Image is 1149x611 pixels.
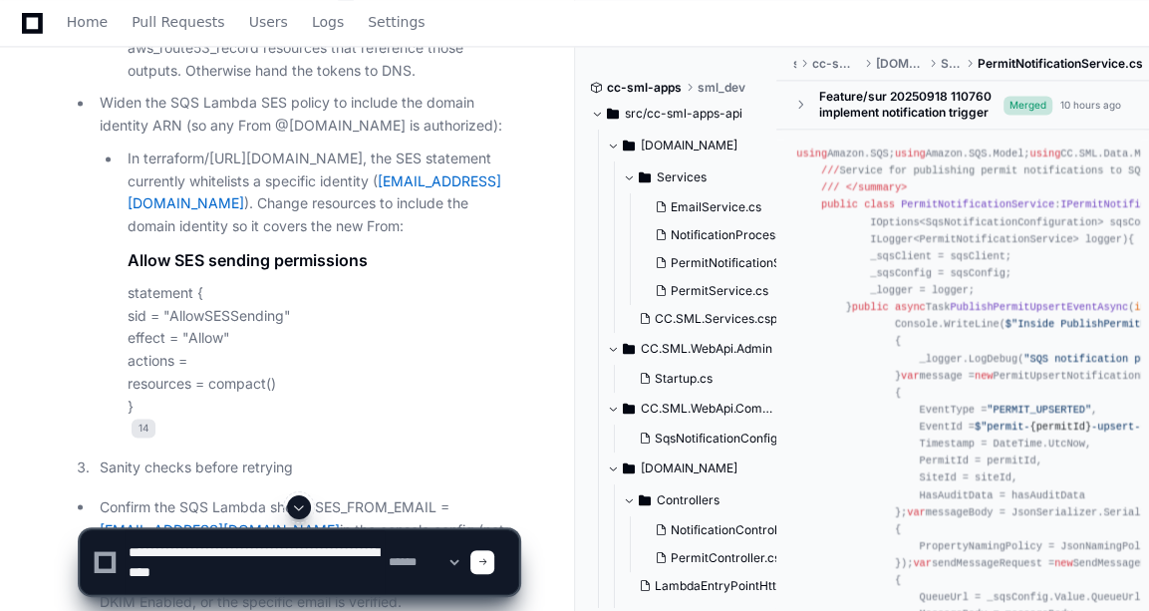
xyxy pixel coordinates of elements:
[631,305,782,333] button: CC.SML.Services.csproj
[132,16,224,28] span: Pull Requests
[975,370,993,382] span: new
[128,14,518,82] p: If you manage DNS in this workspace, add aws_route53_record resources that reference those output...
[641,460,737,476] span: [DOMAIN_NAME]
[623,161,794,193] button: Services
[821,164,839,176] span: ///
[128,148,518,238] p: In terraform/[URL][DOMAIN_NAME], the SES statement currently whitelists a specific identity ( ). ...
[641,138,737,153] span: [DOMAIN_NAME]
[978,56,1143,72] span: PermitNotificationService.cs
[671,227,858,243] span: NotificationProcessingService.cs
[657,492,719,508] span: Controllers
[631,365,766,393] button: Startup.cs
[639,165,651,189] svg: Directory
[639,488,651,512] svg: Directory
[607,453,778,484] button: [DOMAIN_NAME]
[792,56,796,72] span: src
[698,80,745,96] span: sml_dev
[67,16,108,28] span: Home
[607,333,778,365] button: CC.SML.WebApi.Admin
[812,56,860,72] span: cc-sml-apps-api
[1004,96,1052,115] span: Merged
[631,425,782,453] button: SqsNotificationConfiguration.cs
[818,89,1004,121] div: Feature/sur 20250918 110760 implement notification trigger
[100,92,518,138] p: Widen the SQS Lambda SES policy to include the domain identity ARN (so any From @[DOMAIN_NAME] is...
[607,80,682,96] span: cc-sml-apps
[607,102,619,126] svg: Directory
[796,148,827,159] span: using
[655,311,792,327] span: CC.SML.Services.csproj
[864,198,895,210] span: class
[950,301,1128,313] span: PublishPermitUpsertEventAsync
[647,249,798,277] button: PermitNotificationService.cs
[671,283,768,299] span: PermitService.cs
[623,397,635,421] svg: Directory
[1060,98,1121,113] div: 10 hours ago
[987,404,1091,416] span: "PERMIT_UPSERTED"
[128,248,518,272] h1: Allow SES sending permissions
[312,16,344,28] span: Logs
[1029,148,1060,159] span: using
[591,98,762,130] button: src/cc-sml-apps-api
[128,282,518,441] p: statement { sid = "AllowSESSending" effect = "Allow" actions = resources = compact( ) }
[655,371,713,387] span: Startup.cs
[625,106,742,122] span: src/cc-sml-apps-api
[657,169,707,185] span: Services
[607,393,778,425] button: CC.SML.WebApi.Common/Models
[641,341,772,357] span: CC.SML.WebApi.Admin
[901,370,919,382] span: var
[895,148,926,159] span: using
[647,221,798,249] button: NotificationProcessingService.cs
[623,134,635,157] svg: Directory
[623,337,635,361] svg: Directory
[821,198,858,210] span: public
[895,301,926,313] span: async
[132,419,155,439] span: 14
[852,301,889,313] span: public
[647,277,798,305] button: PermitService.cs
[94,457,518,479] li: Sanity checks before retrying
[655,431,833,447] span: SqsNotificationConfiguration.cs
[623,484,794,516] button: Controllers
[607,130,778,161] button: [DOMAIN_NAME]
[846,181,908,193] span: </summary>
[1029,421,1091,433] span: {permitId}
[623,457,635,480] svg: Directory
[641,401,778,417] span: CC.SML.WebApi.Common/Models
[941,56,962,72] span: Services
[821,164,1147,176] span: Service for publishing permit notifications to SQS
[876,56,925,72] span: [DOMAIN_NAME]
[821,181,839,193] span: ///
[901,198,1054,210] span: PermitNotificationService
[368,16,425,28] span: Settings
[249,16,288,28] span: Users
[647,193,798,221] button: EmailService.cs
[671,199,761,215] span: EmailService.cs
[671,255,833,271] span: PermitNotificationService.cs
